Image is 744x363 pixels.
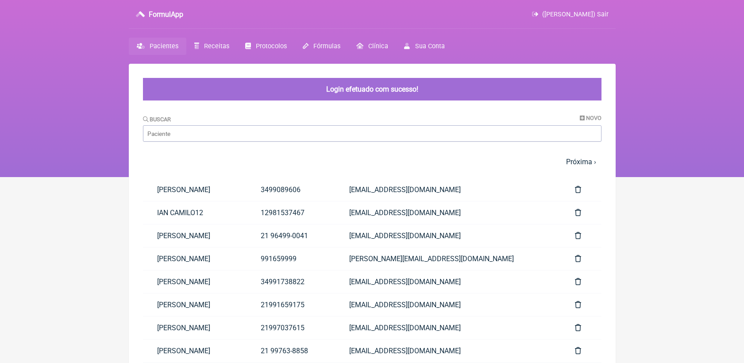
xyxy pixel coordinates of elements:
[150,42,178,50] span: Pacientes
[143,78,601,100] div: Login efetuado com sucesso!
[396,38,452,55] a: Sua Conta
[415,42,445,50] span: Sua Conta
[335,317,561,339] a: [EMAIL_ADDRESS][DOMAIN_NAME]
[247,201,335,224] a: 12981537467
[335,201,561,224] a: [EMAIL_ADDRESS][DOMAIN_NAME]
[335,340,561,362] a: [EMAIL_ADDRESS][DOMAIN_NAME]
[143,340,247,362] a: [PERSON_NAME]
[566,158,596,166] a: Próxima ›
[186,38,237,55] a: Receitas
[143,125,601,142] input: Paciente
[335,224,561,247] a: [EMAIL_ADDRESS][DOMAIN_NAME]
[368,42,388,50] span: Clínica
[247,178,335,201] a: 3499089606
[335,247,561,270] a: [PERSON_NAME][EMAIL_ADDRESS][DOMAIN_NAME]
[295,38,348,55] a: Fórmulas
[348,38,396,55] a: Clínica
[586,115,601,121] span: Novo
[143,293,247,316] a: [PERSON_NAME]
[247,317,335,339] a: 21997037615
[149,10,183,19] h3: FormulApp
[247,224,335,247] a: 21 96499-0041
[542,11,609,18] span: ([PERSON_NAME]) Sair
[204,42,229,50] span: Receitas
[247,293,335,316] a: 21991659175
[256,42,287,50] span: Protocolos
[237,38,295,55] a: Protocolos
[247,340,335,362] a: 21 99763-8858
[143,178,247,201] a: [PERSON_NAME]
[129,38,186,55] a: Pacientes
[143,247,247,270] a: [PERSON_NAME]
[143,152,601,171] nav: pager
[143,317,247,339] a: [PERSON_NAME]
[143,201,247,224] a: IAN CAMILO12
[143,224,247,247] a: [PERSON_NAME]
[335,270,561,293] a: [EMAIL_ADDRESS][DOMAIN_NAME]
[143,116,171,123] label: Buscar
[335,293,561,316] a: [EMAIL_ADDRESS][DOMAIN_NAME]
[335,178,561,201] a: [EMAIL_ADDRESS][DOMAIN_NAME]
[532,11,608,18] a: ([PERSON_NAME]) Sair
[247,270,335,293] a: 34991738822
[143,270,247,293] a: [PERSON_NAME]
[247,247,335,270] a: 991659999
[313,42,340,50] span: Fórmulas
[580,115,601,121] a: Novo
